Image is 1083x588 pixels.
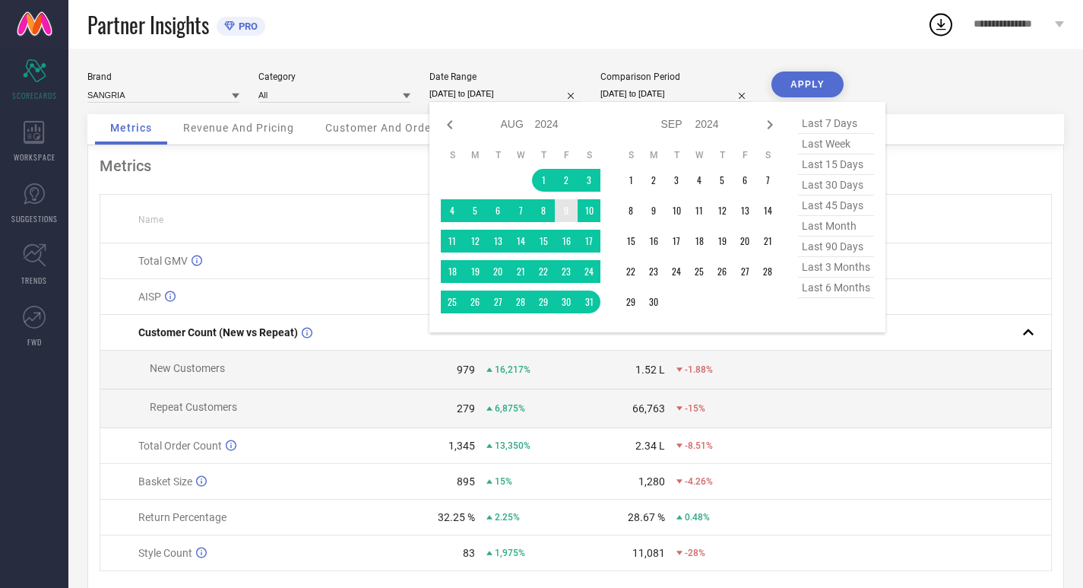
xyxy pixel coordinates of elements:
[600,86,752,102] input: Select comparison period
[464,260,486,283] td: Mon Aug 19 2024
[798,237,874,257] span: last 90 days
[619,230,642,253] td: Sun Sep 15 2024
[619,199,642,222] td: Sun Sep 08 2024
[685,364,713,375] span: -1.88%
[578,230,600,253] td: Sat Aug 17 2024
[495,440,530,451] span: 13,350%
[464,199,486,222] td: Mon Aug 05 2024
[756,260,779,283] td: Sat Sep 28 2024
[642,260,665,283] td: Mon Sep 23 2024
[509,291,532,313] td: Wed Aug 28 2024
[438,511,475,523] div: 32.25 %
[486,149,509,161] th: Tuesday
[733,230,756,253] td: Fri Sep 20 2024
[429,72,581,82] div: Date Range
[138,475,192,488] span: Basket Size
[138,215,163,225] span: Name
[100,157,1052,175] div: Metrics
[258,72,410,82] div: Category
[138,547,192,559] span: Style Count
[14,151,55,163] span: WORKSPACE
[798,175,874,195] span: last 30 days
[798,278,874,298] span: last 6 months
[711,149,733,161] th: Thursday
[464,291,486,313] td: Mon Aug 26 2024
[457,364,475,376] div: 979
[619,260,642,283] td: Sun Sep 22 2024
[756,169,779,192] td: Sat Sep 07 2024
[532,199,555,222] td: Thu Aug 08 2024
[495,403,525,414] span: 6,875%
[325,122,442,134] span: Customer And Orders
[486,230,509,253] td: Tue Aug 13 2024
[509,199,532,222] td: Wed Aug 07 2024
[688,199,711,222] td: Wed Sep 11 2024
[555,230,578,253] td: Fri Aug 16 2024
[150,362,225,374] span: New Customers
[138,291,161,303] span: AISP
[665,149,688,161] th: Tuesday
[688,230,711,253] td: Wed Sep 18 2024
[733,199,756,222] td: Fri Sep 13 2024
[555,291,578,313] td: Fri Aug 30 2024
[756,199,779,222] td: Sat Sep 14 2024
[688,260,711,283] td: Wed Sep 25 2024
[578,169,600,192] td: Sat Aug 03 2024
[642,291,665,313] td: Mon Sep 30 2024
[150,401,237,413] span: Repeat Customers
[798,257,874,278] span: last 3 months
[798,154,874,175] span: last 15 days
[457,475,475,488] div: 895
[138,511,226,523] span: Return Percentage
[21,275,47,286] span: TRENDS
[463,547,475,559] div: 83
[600,72,752,82] div: Comparison Period
[619,169,642,192] td: Sun Sep 01 2024
[711,169,733,192] td: Thu Sep 05 2024
[532,149,555,161] th: Thursday
[464,230,486,253] td: Mon Aug 12 2024
[635,364,665,376] div: 1.52 L
[578,199,600,222] td: Sat Aug 10 2024
[532,169,555,192] td: Thu Aug 01 2024
[635,440,665,452] div: 2.34 L
[761,116,779,134] div: Next month
[457,402,475,415] div: 279
[665,199,688,222] td: Tue Sep 10 2024
[638,475,665,488] div: 1,280
[685,512,710,523] span: 0.48%
[927,11,955,38] div: Open download list
[532,230,555,253] td: Thu Aug 15 2024
[441,199,464,222] td: Sun Aug 04 2024
[464,149,486,161] th: Monday
[486,291,509,313] td: Tue Aug 27 2024
[555,149,578,161] th: Friday
[441,230,464,253] td: Sun Aug 11 2024
[733,260,756,283] td: Fri Sep 27 2024
[183,122,294,134] span: Revenue And Pricing
[509,230,532,253] td: Wed Aug 14 2024
[628,511,665,523] div: 28.67 %
[711,199,733,222] td: Thu Sep 12 2024
[642,149,665,161] th: Monday
[532,260,555,283] td: Thu Aug 22 2024
[733,169,756,192] td: Fri Sep 06 2024
[87,9,209,40] span: Partner Insights
[619,291,642,313] td: Sun Sep 29 2024
[495,476,512,487] span: 15%
[138,326,298,338] span: Customer Count (New vs Repeat)
[555,169,578,192] td: Fri Aug 02 2024
[685,403,705,414] span: -15%
[665,260,688,283] td: Tue Sep 24 2024
[441,116,459,134] div: Previous month
[509,149,532,161] th: Wednesday
[495,364,530,375] span: 16,217%
[448,440,475,452] div: 1,345
[665,169,688,192] td: Tue Sep 03 2024
[711,260,733,283] td: Thu Sep 26 2024
[685,548,705,558] span: -28%
[578,291,600,313] td: Sat Aug 31 2024
[441,149,464,161] th: Sunday
[578,149,600,161] th: Saturday
[486,260,509,283] td: Tue Aug 20 2024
